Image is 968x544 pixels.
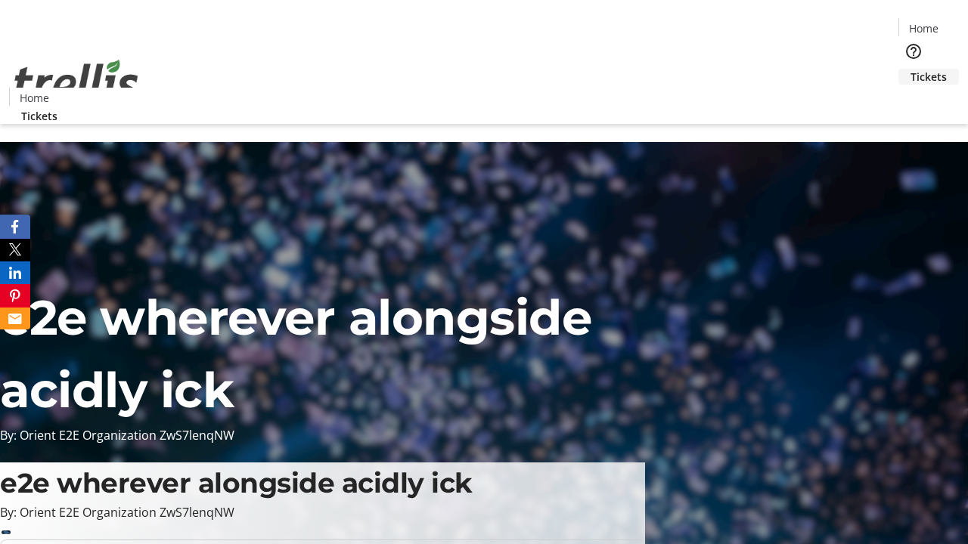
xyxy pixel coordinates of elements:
[911,69,947,85] span: Tickets
[898,85,929,115] button: Cart
[898,69,959,85] a: Tickets
[20,90,49,106] span: Home
[899,20,948,36] a: Home
[21,108,57,124] span: Tickets
[10,90,58,106] a: Home
[909,20,939,36] span: Home
[898,36,929,66] button: Help
[9,108,70,124] a: Tickets
[9,43,144,119] img: Orient E2E Organization ZwS7lenqNW's Logo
